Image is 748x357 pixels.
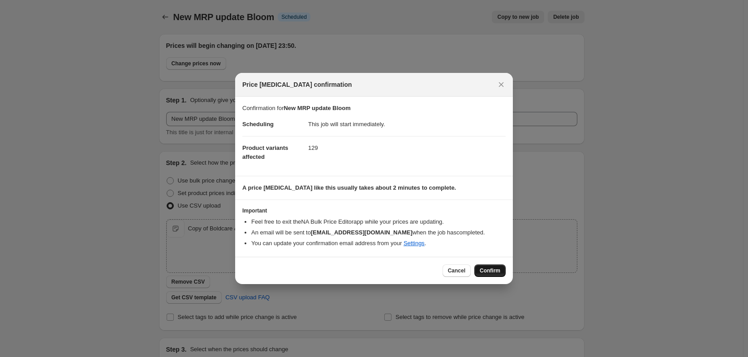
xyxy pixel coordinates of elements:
[480,267,500,274] span: Confirm
[251,228,506,237] li: An email will be sent to when the job has completed .
[251,239,506,248] li: You can update your confirmation email address from your .
[242,121,274,127] span: Scheduling
[284,105,350,111] b: New MRP update Bloom
[242,184,456,191] b: A price [MEDICAL_DATA] like this usually takes about 2 minutes to complete.
[308,113,506,136] dd: This job will start immediately.
[474,264,506,277] button: Confirm
[495,78,507,91] button: Close
[404,240,425,246] a: Settings
[242,207,506,214] h3: Important
[308,136,506,160] dd: 129
[448,267,465,274] span: Cancel
[251,217,506,226] li: Feel free to exit the NA Bulk Price Editor app while your prices are updating.
[242,80,352,89] span: Price [MEDICAL_DATA] confirmation
[242,144,288,160] span: Product variants affected
[443,264,471,277] button: Cancel
[242,104,506,113] p: Confirmation for
[311,229,413,236] b: [EMAIL_ADDRESS][DOMAIN_NAME]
